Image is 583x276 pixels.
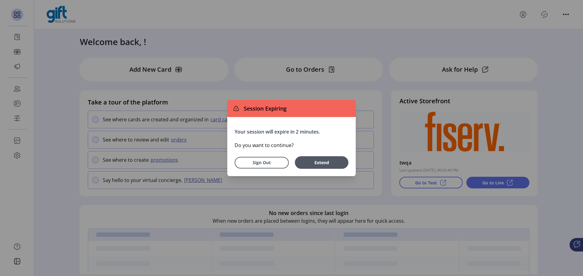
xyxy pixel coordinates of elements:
span: Extend [298,159,345,166]
span: Sign Out [243,159,281,166]
span: Session Expiring [241,104,287,113]
button: Extend [295,156,348,169]
p: Your session will expire in 2 minutes. [235,128,348,135]
button: Sign Out [235,157,289,168]
p: Do you want to continue? [235,142,348,149]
